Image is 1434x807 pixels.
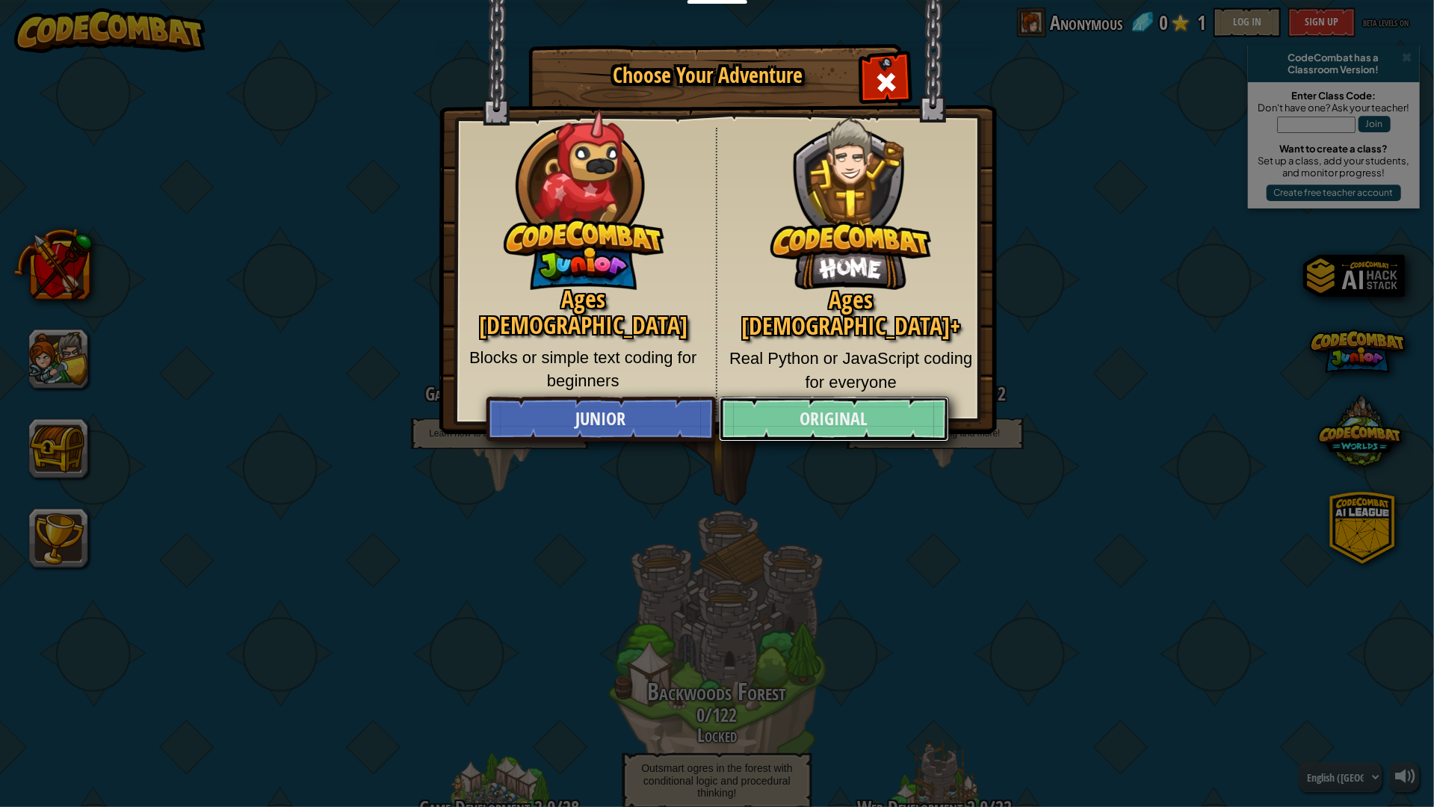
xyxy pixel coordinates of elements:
[862,57,909,104] div: Close modal
[462,286,705,338] h2: Ages [DEMOGRAPHIC_DATA]
[555,64,862,87] h1: Choose Your Adventure
[770,93,931,290] img: CodeCombat Original hero character
[719,397,949,442] a: Original
[729,347,974,394] p: Real Python or JavaScript coding for everyone
[504,99,664,290] img: CodeCombat Junior hero character
[486,397,716,442] a: Junior
[462,346,705,393] p: Blocks or simple text coding for beginners
[729,287,974,339] h2: Ages [DEMOGRAPHIC_DATA]+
